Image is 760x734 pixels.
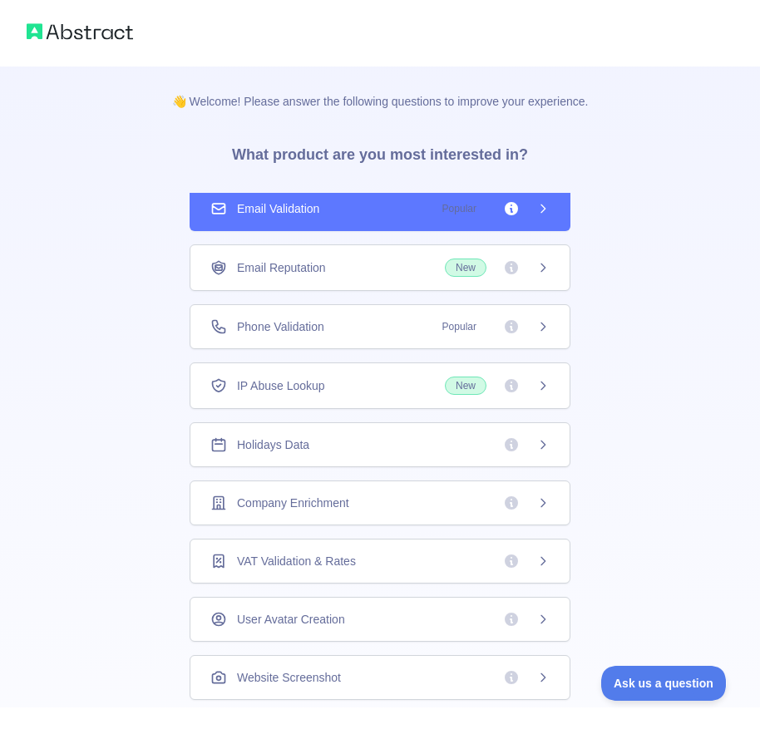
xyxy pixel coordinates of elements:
span: Popular [432,318,486,335]
p: 👋 Welcome! Please answer the following questions to improve your experience. [146,67,615,110]
h3: What product are you most interested in? [205,110,555,193]
span: Phone Validation [237,318,324,335]
iframe: Toggle Customer Support [601,666,727,701]
span: VAT Validation & Rates [237,553,356,569]
span: Website Screenshot [237,669,341,686]
span: New [445,377,486,395]
span: User Avatar Creation [237,611,345,628]
span: Email Reputation [237,259,326,276]
span: New [445,259,486,277]
span: IP Abuse Lookup [237,377,325,394]
span: Email Validation [237,200,319,217]
span: Popular [432,200,486,217]
span: Company Enrichment [237,495,349,511]
img: Abstract logo [27,20,133,43]
span: Holidays Data [237,436,309,453]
